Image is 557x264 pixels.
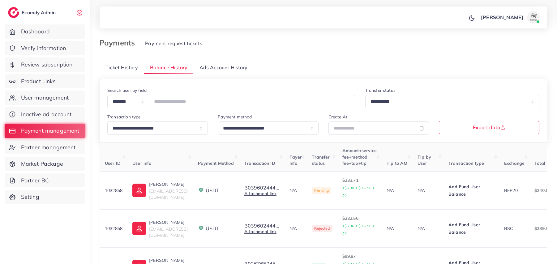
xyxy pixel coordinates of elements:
span: Payer Info [289,154,302,166]
span: Review subscription [21,61,73,69]
a: [PERSON_NAME]avatar [478,11,542,23]
label: Transfer status [365,87,396,93]
p: Add Fund User Balance [448,183,494,198]
span: Tip to AM [387,160,407,166]
h3: Payments [100,38,140,47]
p: N/A [418,225,439,232]
span: Balance History [150,64,187,71]
span: Payment request tickets [145,40,202,46]
a: Setting [5,190,85,204]
span: Setting [21,193,39,201]
label: Create At [328,114,347,120]
label: Search user by field [107,87,147,93]
p: 1032858 [105,187,122,194]
p: N/A [418,187,439,194]
a: Payment management [5,124,85,138]
span: Inactive ad account [21,110,72,118]
span: User info [132,160,151,166]
span: Transaction type [448,160,484,166]
span: [EMAIL_ADDRESS][DOMAIN_NAME] [149,226,188,238]
a: Market Package [5,157,85,171]
a: logoEcomdy Admin [8,7,57,18]
span: Rejected [312,225,332,232]
button: 3039602444... [244,185,280,190]
a: Attachment link [244,191,276,196]
p: $233.71 [342,177,377,199]
img: ic-user-info.36bf1079.svg [132,222,146,235]
span: Payment management [21,127,79,135]
a: Attachment link [244,229,276,234]
span: Partner BC [21,177,49,185]
small: +$6.98 + $0 + $0 + $0 [342,186,375,198]
img: avatar [527,11,540,23]
a: User management [5,91,85,105]
p: [PERSON_NAME] [149,219,188,226]
p: N/A [387,225,408,232]
p: [PERSON_NAME] [149,181,188,188]
a: Partner BC [5,173,85,188]
label: Payment method [218,114,252,120]
span: Amount+service fee+method fee+tax+tip [342,148,377,166]
p: [PERSON_NAME] [481,14,523,21]
p: $232.56 [342,215,377,237]
span: USDT [206,225,219,232]
span: Pending [312,187,331,194]
span: Partner management [21,143,76,151]
p: N/A [289,187,302,194]
span: USDT [206,187,219,194]
span: Export data [473,125,505,130]
span: Ticket History [105,64,138,71]
span: Transaction ID [244,160,275,166]
span: Dashboard [21,28,50,36]
a: Verify information [5,41,85,55]
a: Review subscription [5,57,85,72]
span: [EMAIL_ADDRESS][DOMAIN_NAME] [149,188,188,200]
span: Product Links [21,77,56,85]
button: Export data [439,121,539,134]
span: Total [534,160,545,166]
span: Payment Method [198,160,234,166]
span: Ads Account History [199,64,248,71]
span: User ID [105,160,121,166]
span: Tip by User [418,154,431,166]
span: Market Package [21,160,63,168]
p: N/A [289,225,302,232]
button: 3039602444... [244,223,280,228]
p: 1032858 [105,225,122,232]
span: Verify information [21,44,66,52]
span: Exchange [504,160,525,166]
h2: Ecomdy Admin [22,10,57,15]
div: BEP20 [504,187,525,194]
span: User management [21,94,69,102]
p: [PERSON_NAME] [149,257,188,264]
small: +$6.96 + $0 + $0 + $0 [342,224,375,236]
p: Add Fund User Balance [448,221,494,236]
img: payment [198,225,204,232]
a: Partner management [5,140,85,155]
label: Transaction type [107,114,141,120]
img: logo [8,7,19,18]
img: payment [198,187,204,194]
a: Dashboard [5,24,85,39]
span: Transfer status [312,154,330,166]
img: ic-user-info.36bf1079.svg [132,184,146,197]
p: N/A [387,187,408,194]
a: Inactive ad account [5,107,85,121]
div: BSC [504,225,525,232]
a: Product Links [5,74,85,88]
